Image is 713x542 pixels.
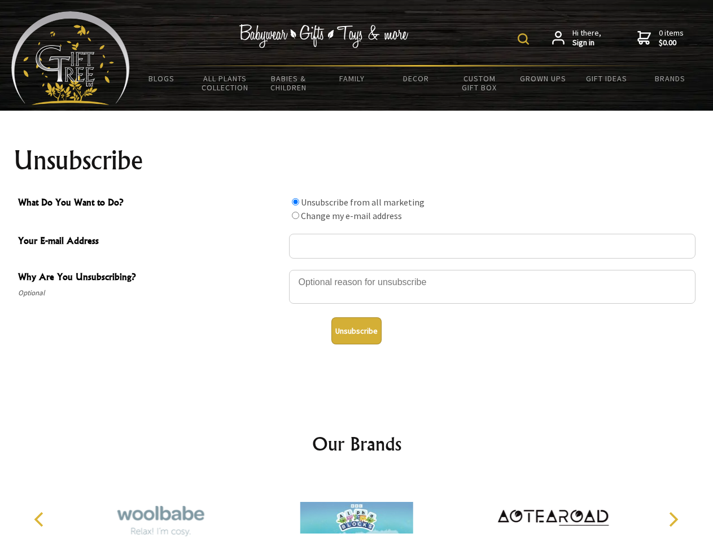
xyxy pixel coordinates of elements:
[384,67,448,90] a: Decor
[572,28,601,48] span: Hi there,
[289,270,695,304] textarea: Why Are You Unsubscribing?
[518,33,529,45] img: product search
[239,24,409,48] img: Babywear - Gifts - Toys & more
[18,234,283,250] span: Your E-mail Address
[659,38,684,48] strong: $0.00
[448,67,511,99] a: Custom Gift Box
[638,67,702,90] a: Brands
[660,507,685,532] button: Next
[331,317,382,344] button: Unsubscribe
[321,67,384,90] a: Family
[659,28,684,48] span: 0 items
[292,212,299,219] input: What Do You Want to Do?
[18,286,283,300] span: Optional
[289,234,695,259] input: Your E-mail Address
[637,28,684,48] a: 0 items$0.00
[301,210,402,221] label: Change my e-mail address
[552,28,601,48] a: Hi there,Sign in
[11,11,130,105] img: Babyware - Gifts - Toys and more...
[301,196,425,208] label: Unsubscribe from all marketing
[194,67,257,99] a: All Plants Collection
[18,270,283,286] span: Why Are You Unsubscribing?
[23,430,691,457] h2: Our Brands
[28,507,53,532] button: Previous
[18,195,283,212] span: What Do You Want to Do?
[14,147,700,174] h1: Unsubscribe
[292,198,299,206] input: What Do You Want to Do?
[257,67,321,99] a: Babies & Children
[130,67,194,90] a: BLOGS
[511,67,575,90] a: Grown Ups
[575,67,638,90] a: Gift Ideas
[572,38,601,48] strong: Sign in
